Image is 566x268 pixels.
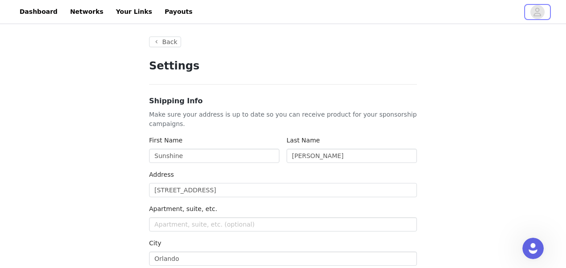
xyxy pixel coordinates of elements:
iframe: Intercom live chat [522,238,544,259]
label: Address [149,171,174,178]
label: Apartment, suite, etc. [149,205,217,212]
label: First Name [149,137,182,144]
a: Payouts [159,2,198,22]
div: avatar [533,5,542,19]
input: City [149,252,417,266]
label: Last Name [287,137,320,144]
a: Dashboard [14,2,63,22]
label: City [149,240,161,247]
a: Your Links [110,2,158,22]
a: Networks [65,2,109,22]
input: Apartment, suite, etc. (optional) [149,217,417,231]
input: Address [149,183,417,197]
h3: Shipping Info [149,96,417,106]
p: Make sure your address is up to date so you can receive product for your sponsorship campaigns. [149,110,417,129]
button: Back [149,37,181,47]
h1: Settings [149,58,417,74]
